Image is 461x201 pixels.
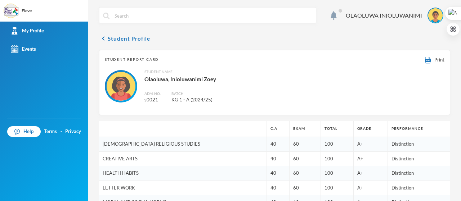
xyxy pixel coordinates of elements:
[103,13,109,19] img: search
[321,151,353,166] td: 100
[99,34,108,43] i: chevron_left
[388,151,450,166] td: Distinction
[11,27,44,35] div: My Profile
[65,128,81,135] a: Privacy
[290,151,321,166] td: 60
[61,128,62,135] div: ·
[428,8,443,23] img: STUDENT
[388,166,450,181] td: Distinction
[321,181,353,195] td: 100
[353,166,388,181] td: A+
[11,45,36,53] div: Events
[346,11,422,20] div: OLAOLUWA INIOLUWANIMI
[321,137,353,152] td: 100
[267,137,290,152] td: 40
[144,96,161,104] div: s0021
[105,57,159,62] span: Student Report Card
[388,137,450,152] td: Distinction
[144,74,234,84] div: Olaoluwa, Inioluwanimi Zoey
[290,166,321,181] td: 60
[171,91,212,96] div: Batch
[353,151,388,166] td: A+
[99,34,150,43] button: chevron_leftStudent Profile
[388,121,450,137] th: Performance
[267,151,290,166] td: 40
[353,121,388,137] th: Grade
[144,69,234,74] div: Student Name
[267,181,290,195] td: 40
[353,137,388,152] td: A+
[388,181,450,195] td: Distinction
[99,151,267,166] td: CREATIVE ARTS
[99,166,267,181] td: HEALTH HABITS
[321,121,353,137] th: Total
[4,4,18,18] img: logo
[353,181,388,195] td: A+
[7,126,41,137] a: Help
[290,181,321,195] td: 60
[290,121,321,137] th: Exam
[434,57,444,63] span: Print
[22,8,32,14] div: Eleve
[321,166,353,181] td: 100
[114,8,312,24] input: Search
[267,121,290,137] th: C.A
[267,166,290,181] td: 40
[171,96,212,104] div: KG 1 - A (2024/25)
[99,181,267,195] td: LETTER WORK
[107,72,135,101] img: STUDENT
[99,137,267,152] td: [DEMOGRAPHIC_DATA] RELIGIOUS STUDIES
[44,128,57,135] a: Terms
[144,91,161,96] div: Adm. No.
[290,137,321,152] td: 60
